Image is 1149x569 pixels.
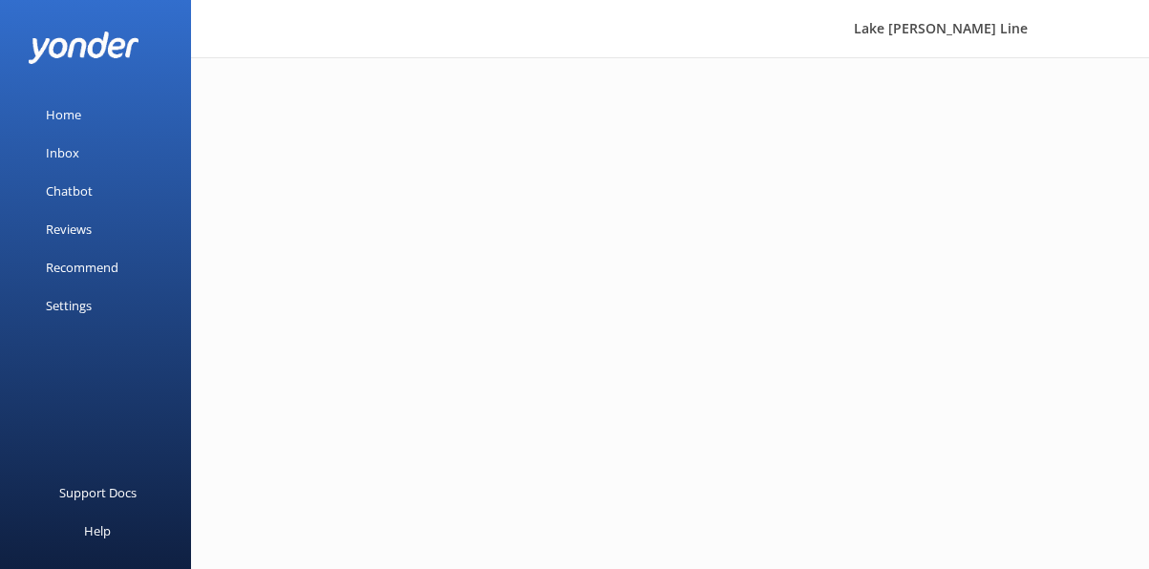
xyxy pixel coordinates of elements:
div: Chatbot [46,172,93,210]
div: Support Docs [59,474,137,512]
div: Settings [46,286,92,325]
div: Inbox [46,134,79,172]
div: Recommend [46,248,118,286]
div: Help [84,512,111,550]
img: yonder-white-logo.png [29,32,138,63]
div: Reviews [46,210,92,248]
div: Home [46,95,81,134]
